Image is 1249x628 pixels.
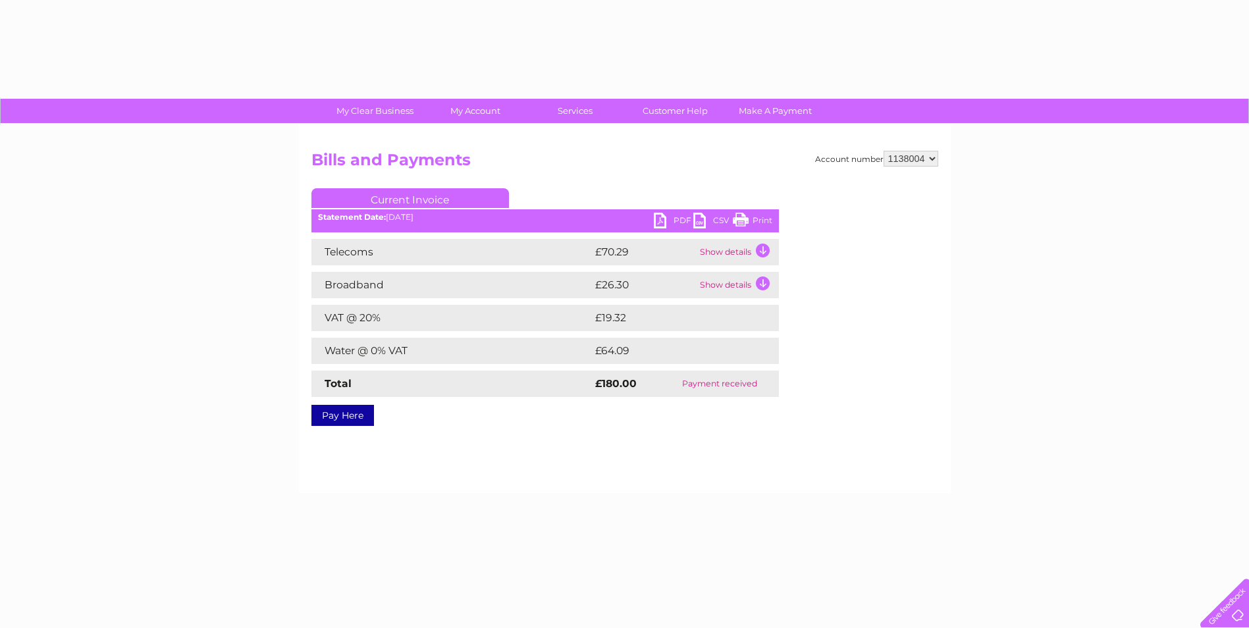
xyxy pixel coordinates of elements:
[661,371,779,397] td: Payment received
[311,272,592,298] td: Broadband
[325,377,352,390] strong: Total
[592,272,697,298] td: £26.30
[592,305,751,331] td: £19.32
[321,99,429,123] a: My Clear Business
[318,212,386,222] b: Statement Date:
[654,213,693,232] a: PDF
[311,305,592,331] td: VAT @ 20%
[311,338,592,364] td: Water @ 0% VAT
[311,188,509,208] a: Current Invoice
[311,405,374,426] a: Pay Here
[311,239,592,265] td: Telecoms
[815,151,938,167] div: Account number
[733,213,772,232] a: Print
[697,239,779,265] td: Show details
[621,99,730,123] a: Customer Help
[521,99,629,123] a: Services
[421,99,529,123] a: My Account
[311,213,779,222] div: [DATE]
[595,377,637,390] strong: £180.00
[693,213,733,232] a: CSV
[697,272,779,298] td: Show details
[311,151,938,176] h2: Bills and Payments
[592,338,753,364] td: £64.09
[592,239,697,265] td: £70.29
[721,99,830,123] a: Make A Payment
